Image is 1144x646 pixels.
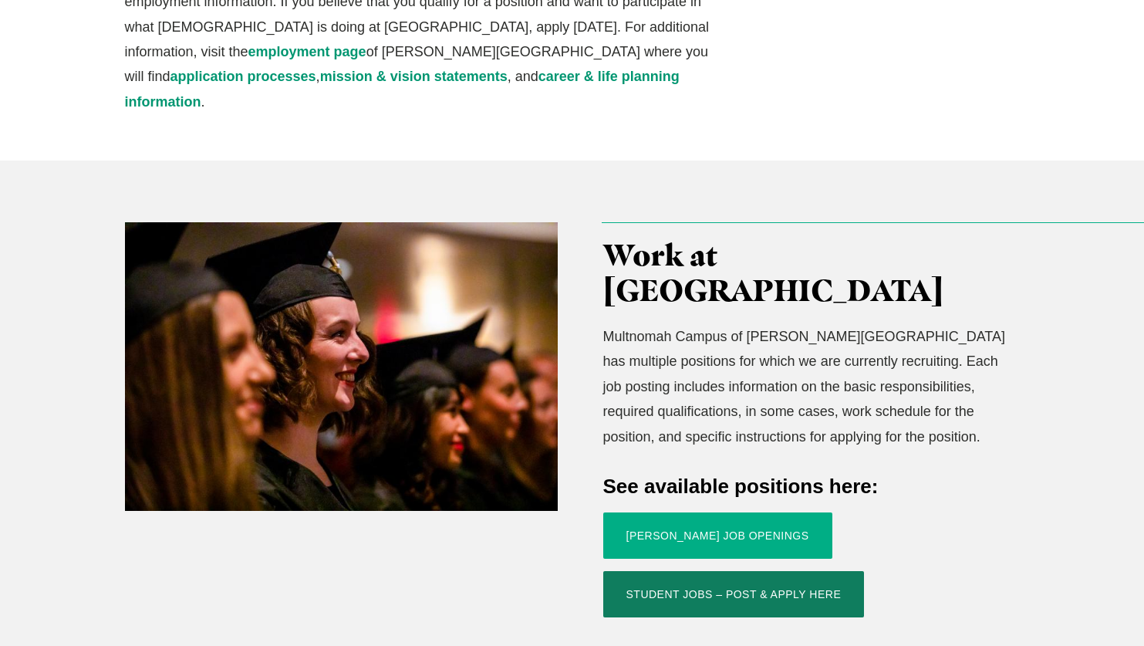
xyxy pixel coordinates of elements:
[320,69,508,84] a: mission & vision statements
[603,238,1020,309] h3: Work at [GEOGRAPHIC_DATA]
[603,571,865,617] a: Student Jobs – Post & Apply Here
[603,512,832,559] a: [PERSON_NAME] Job Openings
[603,472,1020,500] h4: See available positions here:
[248,44,366,59] a: employment page
[125,69,680,109] a: career & life planning information
[125,222,558,511] img: Registrar_2019_12_13_Graduation-49-2
[170,69,316,84] a: application processes
[603,324,1020,449] p: Multnomah Campus of [PERSON_NAME][GEOGRAPHIC_DATA] has multiple positions for which we are curren...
